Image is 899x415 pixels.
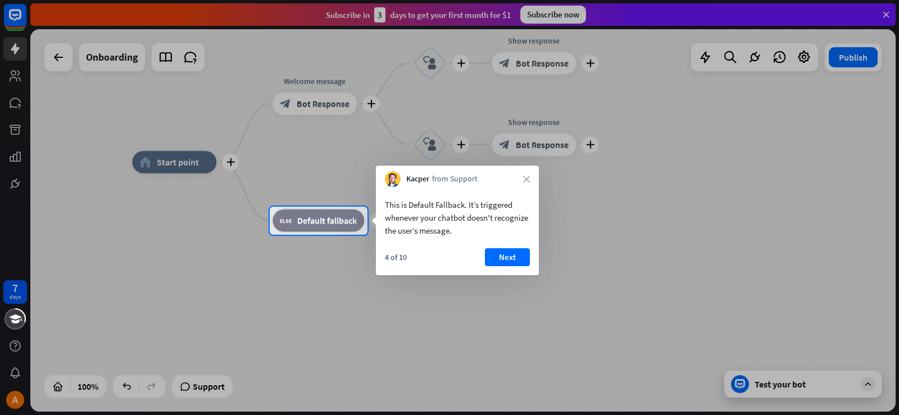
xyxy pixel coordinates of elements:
span: from Support [432,174,478,185]
i: block_fallback [280,215,292,226]
i: close [523,176,530,183]
span: Default fallback [297,215,357,226]
span: Kacper [406,174,429,185]
button: Open LiveChat chat widget [9,4,43,38]
button: Next [485,248,530,266]
div: This is Default Fallback. It’s triggered whenever your chatbot doesn't recognize the user’s message. [385,198,530,237]
div: 4 of 10 [385,252,407,262]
